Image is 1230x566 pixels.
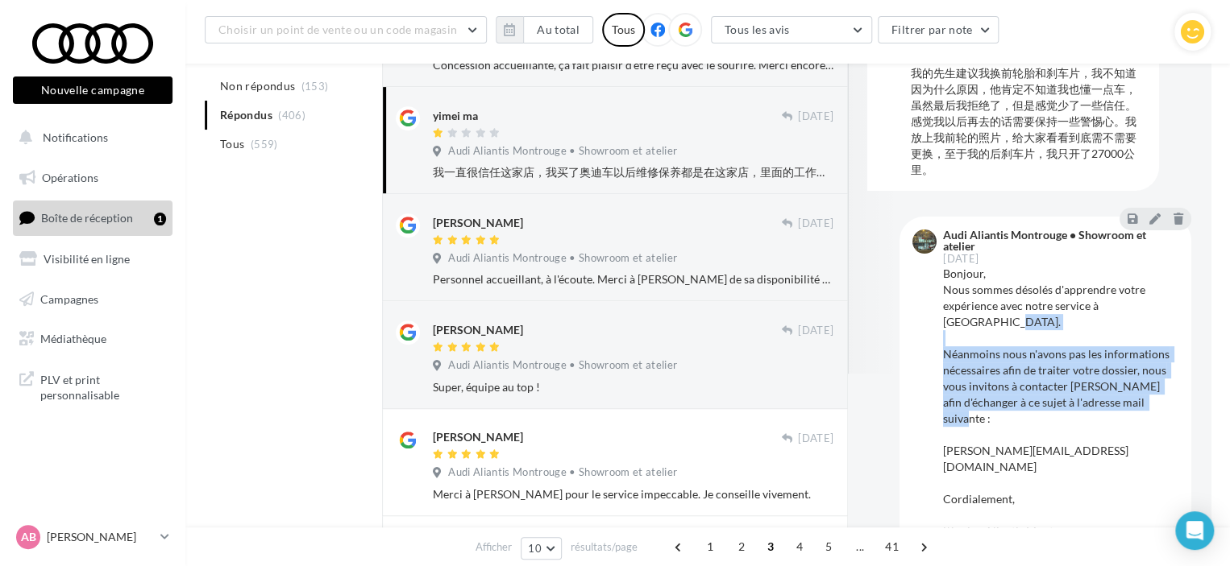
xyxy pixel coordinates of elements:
[218,23,457,36] span: Choisir un point de vente ou un code magasin
[10,121,169,155] button: Notifications
[448,465,677,480] span: Audi Aliantis Montrouge • Showroom et atelier
[220,136,244,152] span: Tous
[433,429,523,445] div: [PERSON_NAME]
[571,539,638,555] span: résultats/page
[433,164,833,180] div: 我一直很信任这家店，我买了奥迪车以后维修保养都是在这家店，里面的工作人员认真负责。但是今天去保养却让我感觉很不好，接待我的先生建议我换前轮胎和刹车片，我不知道因为什么原因，他肯定不知道我也懂一点...
[521,537,562,560] button: 10
[10,283,176,316] a: Campagnes
[725,23,790,36] span: Tous les avis
[787,534,812,560] span: 4
[10,362,176,410] a: PLV et print personnalisable
[44,252,130,266] span: Visibilité en ligne
[847,534,873,560] span: ...
[10,161,176,195] a: Opérations
[879,534,905,560] span: 41
[40,332,106,345] span: Médiathèque
[47,529,154,545] p: [PERSON_NAME]
[798,324,833,338] span: [DATE]
[205,16,487,43] button: Choisir un point de vente ou un code magasin
[697,534,723,560] span: 1
[943,229,1175,252] div: Audi Aliantis Montrouge • Showroom et atelier
[448,251,677,266] span: Audi Aliantis Montrouge • Showroom et atelier
[816,534,841,560] span: 5
[40,291,98,305] span: Campagnes
[798,109,833,124] span: [DATE]
[798,217,833,231] span: [DATE]
[433,379,833,395] div: Super, équipe au top !
[448,144,677,159] span: Audi Aliantis Montrouge • Showroom et atelier
[798,432,833,446] span: [DATE]
[41,211,133,225] span: Boîte de réception
[220,78,295,94] span: Non répondus
[301,80,329,93] span: (153)
[433,108,478,124] div: yimei ma
[943,266,1178,539] div: Bonjour, Nous sommes désolés d'apprendre votre expérience avec notre service à [GEOGRAPHIC_DATA]....
[21,529,36,545] span: AB
[42,171,98,184] span: Opérations
[1175,511,1214,550] div: Open Intercom Messenger
[13,76,172,104] button: Nouvelle campagne
[496,16,593,43] button: Au total
[602,13,645,47] div: Tous
[10,242,176,276] a: Visibilité en ligne
[43,130,108,144] span: Notifications
[729,534,754,560] span: 2
[433,271,833,287] div: Personnel accueillant, à l'écoute. Merci à [PERSON_NAME] de sa disponibilité et de ses explications.
[433,322,523,338] div: [PERSON_NAME]
[911,17,1146,178] div: 我一直很信任这家店，我买了奥迪车以后维修保养都是在这家店，里面的工作人员认真负责。但是今天去保养却让我感觉很不好，接待我的先生建议我换前轮胎和刹车片，我不知道因为什么原因，他肯定不知道我也懂一点...
[433,57,833,73] div: Concession accueillante, ça fait plaisir d'être reçu avec le sourire. Merci encore à l'équipe de ...
[476,539,512,555] span: Afficher
[154,213,166,225] div: 1
[433,486,833,502] div: Merci à [PERSON_NAME] pour le service impeccable. Je conseille vivement.
[528,542,542,555] span: 10
[711,16,872,43] button: Tous les avis
[758,534,783,560] span: 3
[878,16,999,43] button: Filtrer par note
[523,16,593,43] button: Au total
[10,322,176,356] a: Médiathèque
[10,200,176,235] a: Boîte de réception1
[433,215,523,231] div: [PERSON_NAME]
[251,138,278,151] span: (559)
[40,369,166,403] span: PLV et print personnalisable
[943,254,979,264] span: [DATE]
[13,522,172,552] a: AB [PERSON_NAME]
[448,358,677,373] span: Audi Aliantis Montrouge • Showroom et atelier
